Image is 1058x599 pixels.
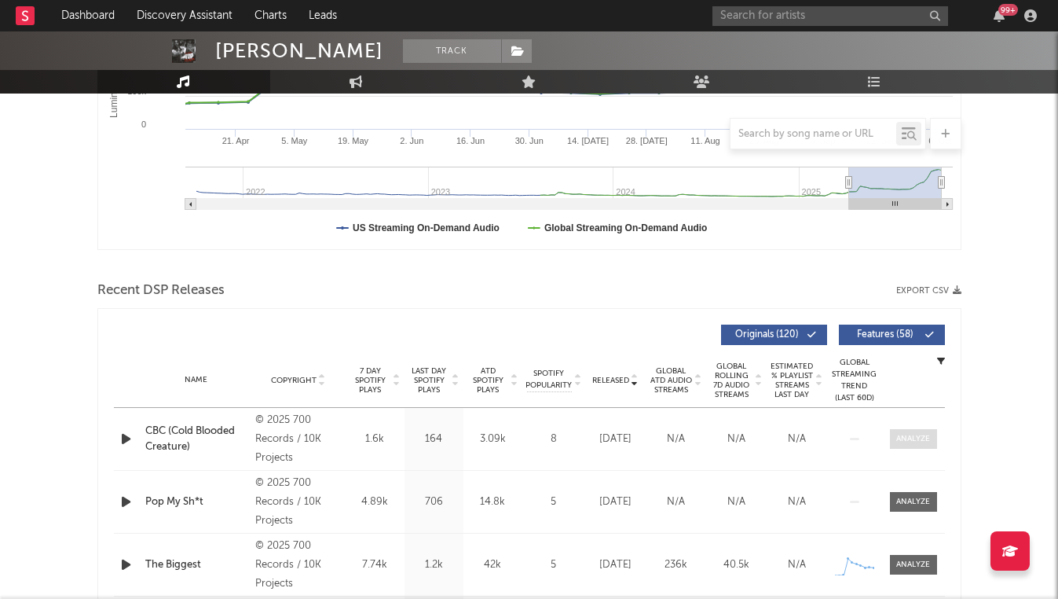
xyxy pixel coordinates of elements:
[710,362,753,399] span: Global Rolling 7D Audio Streams
[650,557,702,573] div: 236k
[650,494,702,510] div: N/A
[650,432,702,447] div: N/A
[710,557,763,573] div: 40.5k
[350,366,391,395] span: 7 Day Spotify Plays
[403,39,501,63] button: Track
[592,376,629,385] span: Released
[589,557,642,573] div: [DATE]
[350,432,401,447] div: 1.6k
[731,330,804,340] span: Originals ( 120 )
[467,432,518,447] div: 3.09k
[467,557,518,573] div: 42k
[525,368,572,391] span: Spotify Popularity
[145,557,248,573] a: The Biggest
[408,432,459,447] div: 164
[771,432,823,447] div: N/A
[712,6,948,26] input: Search for artists
[710,494,763,510] div: N/A
[544,222,707,233] text: Global Streaming On-Demand Audio
[215,39,383,63] div: [PERSON_NAME]
[408,494,459,510] div: 706
[896,286,961,296] button: Export CSV
[271,376,317,385] span: Copyright
[771,494,823,510] div: N/A
[526,557,581,573] div: 5
[831,357,878,404] div: Global Streaming Trend (Last 60D)
[526,432,581,447] div: 8
[255,474,341,531] div: © 2025 700 Records / 10K Projects
[526,494,581,510] div: 5
[97,281,225,300] span: Recent DSP Releases
[353,222,500,233] text: US Streaming On-Demand Audio
[145,494,248,510] a: Pop My Sh*t
[589,494,642,510] div: [DATE]
[408,366,450,395] span: Last Day Spotify Plays
[849,330,921,340] span: Features ( 58 )
[721,325,827,345] button: Originals(120)
[650,366,693,395] span: Global ATD Audio Streams
[589,432,642,447] div: [DATE]
[467,366,509,395] span: ATD Spotify Plays
[994,9,1005,22] button: 99+
[467,494,518,510] div: 14.8k
[350,557,401,573] div: 7.74k
[730,128,896,141] input: Search by song name or URL
[771,557,823,573] div: N/A
[145,374,248,386] div: Name
[408,557,459,573] div: 1.2k
[350,494,401,510] div: 4.89k
[710,432,763,447] div: N/A
[998,4,1018,16] div: 99 +
[255,411,341,468] div: © 2025 700 Records / 10K Projects
[771,362,814,399] span: Estimated % Playlist Streams Last Day
[145,424,248,454] a: CBC (Cold Blooded Creature)
[255,537,341,593] div: © 2025 700 Records / 10K Projects
[839,325,945,345] button: Features(58)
